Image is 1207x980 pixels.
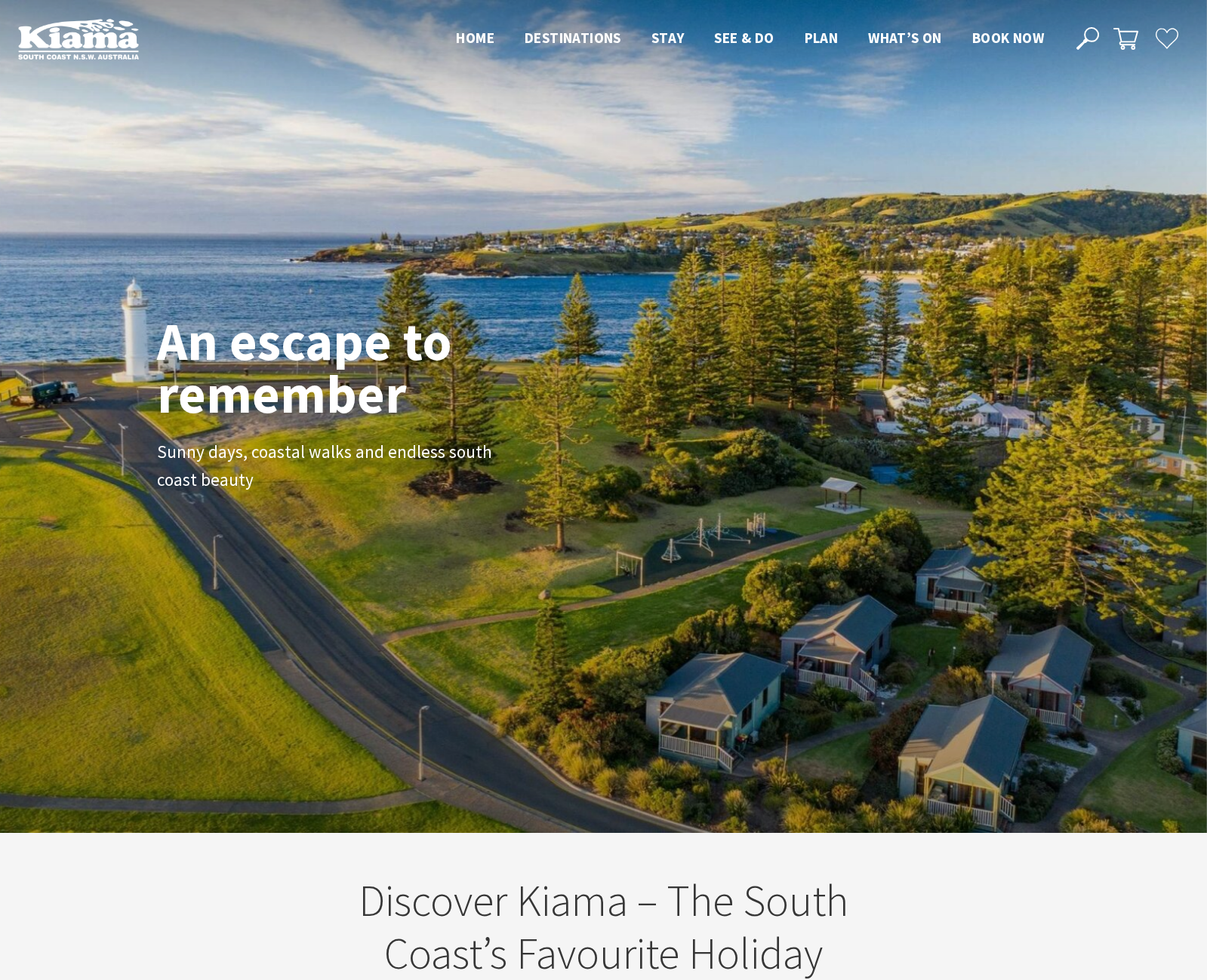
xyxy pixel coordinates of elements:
p: Sunny days, coastal walks and endless south coast beauty [157,438,497,494]
span: Stay [651,29,685,47]
span: What’s On [868,29,942,47]
h1: An escape to remember [157,315,572,420]
span: Home [456,29,494,47]
span: Destinations [525,29,621,47]
span: Book now [972,29,1044,47]
span: See & Do [714,29,774,47]
span: Plan [805,29,839,47]
img: Kiama Logo [18,18,139,60]
nav: Main Menu [441,26,1059,51]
